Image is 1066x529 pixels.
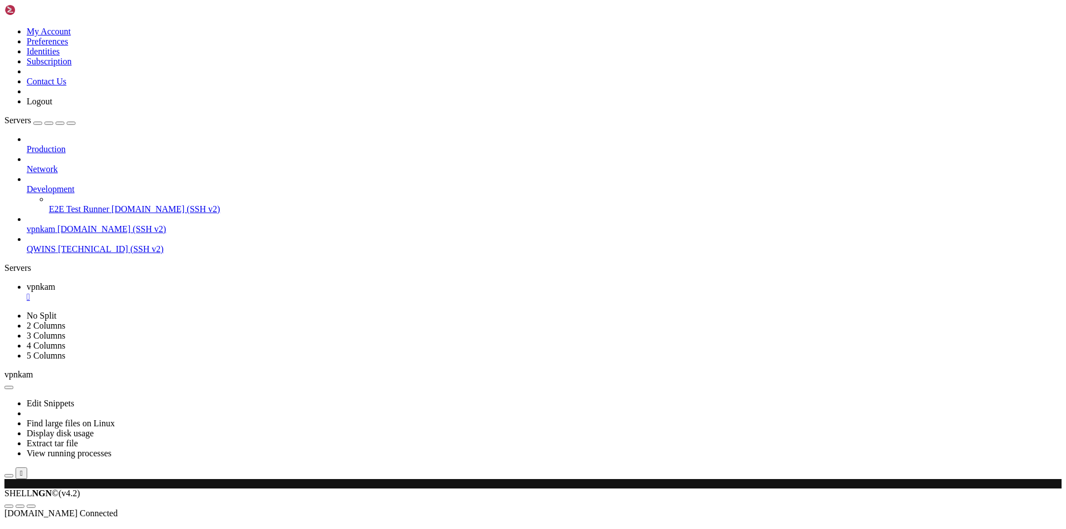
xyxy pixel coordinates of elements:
a: 3 Columns [27,331,66,340]
div:  [20,469,23,477]
a: Identities [27,47,60,56]
a:  [27,292,1062,302]
span: [TECHNICAL_ID] (SSH v2) [58,244,163,254]
a: QWINS [TECHNICAL_ID] (SSH v2) [27,244,1062,254]
li: Production [27,134,1062,154]
span: [DOMAIN_NAME] (SSH v2) [112,204,220,214]
a: Network [27,164,1062,174]
button:  [16,467,27,479]
span: vpnkam [27,282,56,291]
a: vpnkam [DOMAIN_NAME] (SSH v2) [27,224,1062,234]
li: vpnkam [DOMAIN_NAME] (SSH v2) [27,214,1062,234]
a: Find large files on Linux [27,419,115,428]
span: Production [27,144,66,154]
a: Development [27,184,1062,194]
a: Subscription [27,57,72,66]
span: [DOMAIN_NAME] (SSH v2) [58,224,167,234]
a: My Account [27,27,71,36]
span: Network [27,164,58,174]
a: Logout [27,97,52,106]
a: 2 Columns [27,321,66,330]
span: vpnkam [27,224,56,234]
div: Servers [4,263,1062,273]
span: QWINS [27,244,56,254]
li: E2E Test Runner [DOMAIN_NAME] (SSH v2) [49,194,1062,214]
a: Edit Snippets [27,399,74,408]
img: Shellngn [4,4,68,16]
span: E2E Test Runner [49,204,109,214]
a: Extract tar file [27,439,78,448]
a: E2E Test Runner [DOMAIN_NAME] (SSH v2) [49,204,1062,214]
span: vpnkam [4,370,33,379]
a: Display disk usage [27,429,94,438]
a: Preferences [27,37,68,46]
a: 5 Columns [27,351,66,360]
a: View running processes [27,449,112,458]
a: 4 Columns [27,341,66,350]
li: Network [27,154,1062,174]
span: Development [27,184,74,194]
span: Servers [4,115,31,125]
a: Servers [4,115,76,125]
a: vpnkam [27,282,1062,302]
li: Development [27,174,1062,214]
a: Contact Us [27,77,67,86]
li: QWINS [TECHNICAL_ID] (SSH v2) [27,234,1062,254]
a: No Split [27,311,57,320]
a: Production [27,144,1062,154]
